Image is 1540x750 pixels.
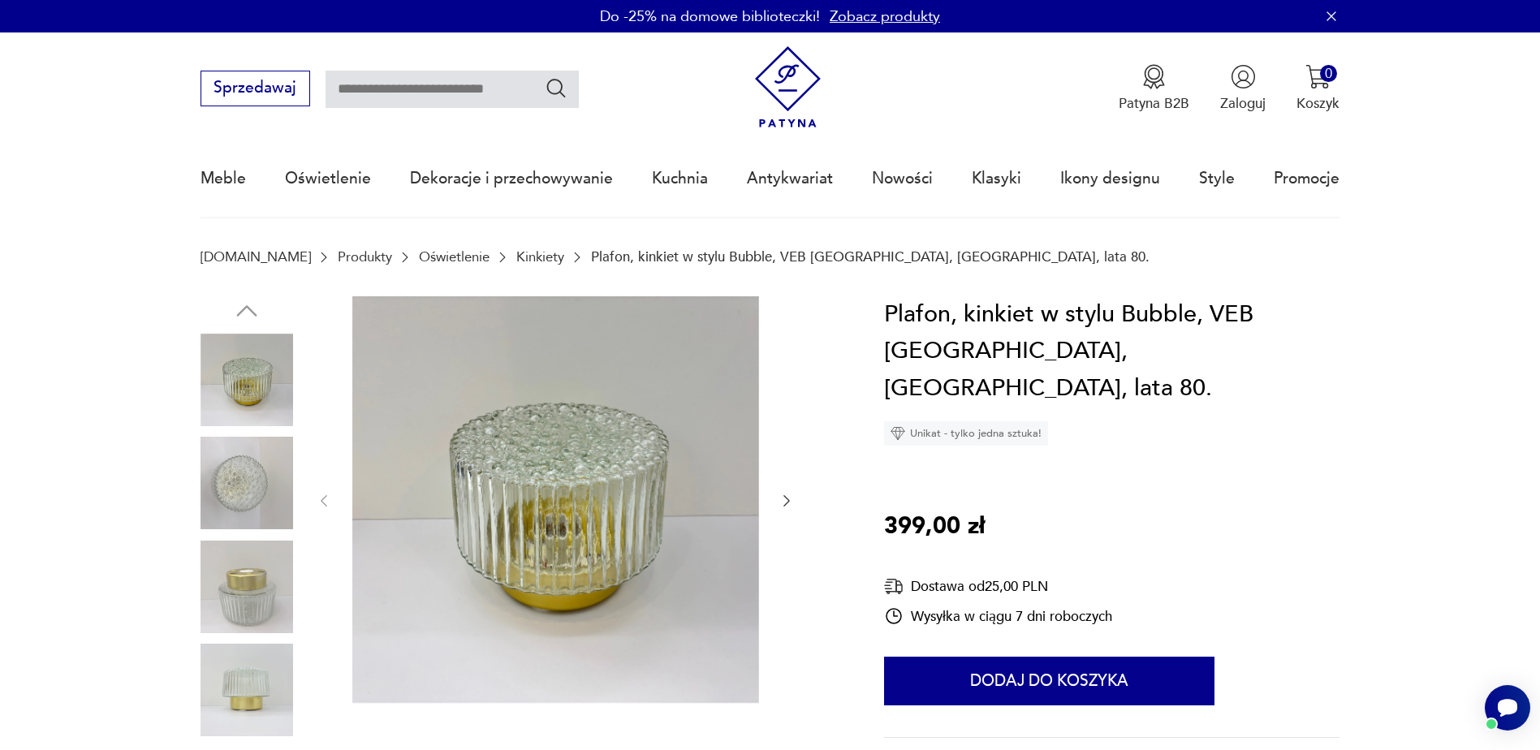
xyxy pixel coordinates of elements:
img: Zdjęcie produktu Plafon, kinkiet w stylu Bubble, VEB Görlitz, Niemcy, lata 80. [201,541,293,633]
a: Kinkiety [516,249,564,265]
a: [DOMAIN_NAME] [201,249,311,265]
a: Zobacz produkty [830,6,940,27]
button: Dodaj do koszyka [884,657,1214,705]
img: Zdjęcie produktu Plafon, kinkiet w stylu Bubble, VEB Görlitz, Niemcy, lata 80. [201,334,293,426]
a: Style [1199,141,1235,216]
h1: Plafon, kinkiet w stylu Bubble, VEB [GEOGRAPHIC_DATA], [GEOGRAPHIC_DATA], lata 80. [884,296,1340,407]
p: Do -25% na domowe biblioteczki! [600,6,820,27]
iframe: Smartsupp widget button [1485,685,1530,731]
div: Dostawa od 25,00 PLN [884,576,1112,597]
button: Szukaj [545,76,568,100]
a: Oświetlenie [285,141,371,216]
p: Koszyk [1296,94,1339,113]
a: Antykwariat [747,141,833,216]
button: Patyna B2B [1119,64,1189,113]
button: Sprzedawaj [201,71,310,106]
img: Patyna - sklep z meblami i dekoracjami vintage [747,46,829,128]
a: Klasyki [972,141,1021,216]
button: Zaloguj [1220,64,1266,113]
img: Ikona medalu [1141,64,1167,89]
p: Patyna B2B [1119,94,1189,113]
img: Zdjęcie produktu Plafon, kinkiet w stylu Bubble, VEB Görlitz, Niemcy, lata 80. [352,296,759,703]
a: Nowości [872,141,933,216]
img: Ikona koszyka [1305,64,1331,89]
a: Produkty [338,249,392,265]
a: Sprzedawaj [201,83,310,96]
a: Ikona medaluPatyna B2B [1119,64,1189,113]
a: Meble [201,141,246,216]
a: Dekoracje i przechowywanie [410,141,613,216]
a: Promocje [1274,141,1339,216]
img: Ikona dostawy [884,576,904,597]
a: Kuchnia [652,141,708,216]
p: 399,00 zł [884,508,985,545]
div: Unikat - tylko jedna sztuka! [884,421,1048,446]
img: Zdjęcie produktu Plafon, kinkiet w stylu Bubble, VEB Görlitz, Niemcy, lata 80. [201,437,293,529]
p: Zaloguj [1220,94,1266,113]
div: Wysyłka w ciągu 7 dni roboczych [884,606,1112,626]
img: Ikona diamentu [891,426,905,441]
a: Oświetlenie [419,249,490,265]
img: Zdjęcie produktu Plafon, kinkiet w stylu Bubble, VEB Görlitz, Niemcy, lata 80. [201,644,293,736]
div: 0 [1320,65,1337,82]
a: Ikony designu [1060,141,1160,216]
p: Plafon, kinkiet w stylu Bubble, VEB [GEOGRAPHIC_DATA], [GEOGRAPHIC_DATA], lata 80. [591,249,1150,265]
button: 0Koszyk [1296,64,1339,113]
img: Ikonka użytkownika [1231,64,1256,89]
